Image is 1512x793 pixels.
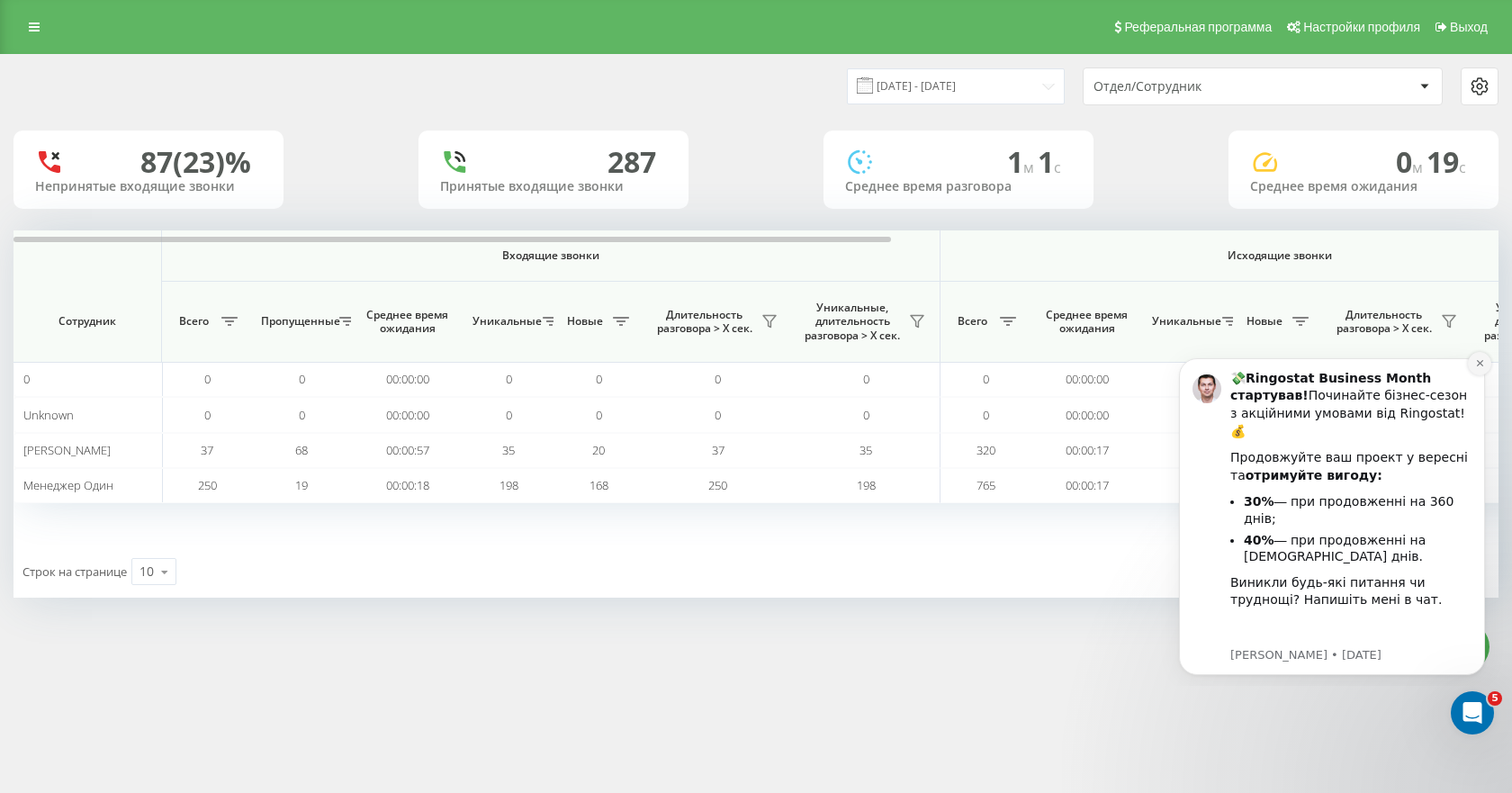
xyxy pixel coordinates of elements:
div: Среднее время разговора [845,179,1072,194]
div: 10 [139,563,154,581]
span: Менеджер Один [23,477,113,493]
span: м [1412,158,1426,177]
span: 0 [715,407,721,423]
span: 0 [299,407,305,423]
td: 00:00:00 [1030,362,1143,397]
span: 0 [506,407,512,423]
span: 320 [976,442,995,458]
td: 00:00:00 [351,397,463,432]
span: c [1459,158,1466,177]
span: Реферальная программа [1124,20,1272,34]
span: Новые [562,314,607,329]
span: Новые [1242,314,1287,329]
span: Строк на странице [22,563,127,580]
td: 00:00:17 [1030,468,1143,503]
span: 0 [863,407,869,423]
span: 35 [859,442,872,458]
span: 0 [596,407,602,423]
span: 0 [983,371,989,387]
div: Отдел/Сотрудник [1093,79,1309,95]
span: 0 [983,407,989,423]
span: 35 [502,442,515,458]
span: Unknown [23,407,74,423]
iframe: Intercom live chat [1451,691,1494,734]
span: Пропущенные [261,314,334,329]
span: 37 [712,442,724,458]
span: 250 [708,477,727,493]
span: Среднее время ожидания [364,308,450,336]
span: 0 [299,371,305,387]
span: Сотрудник [29,314,146,329]
td: 00:00:00 [351,362,463,397]
span: 0 [596,371,602,387]
span: Всего [171,314,216,329]
td: 00:00:17 [1030,433,1143,468]
span: 0 [863,371,869,387]
span: 1 [1007,142,1038,181]
iframe: Intercom notifications сообщение [1152,342,1512,686]
span: 168 [589,477,608,493]
span: Уникальные [1152,314,1217,329]
span: [PERSON_NAME] [23,442,111,458]
span: 5 [1488,691,1502,706]
span: 0 [204,407,211,423]
span: 37 [201,442,213,458]
td: 00:00:57 [351,433,463,468]
span: 765 [976,477,995,493]
td: 00:00:18 [351,468,463,503]
div: 87 (23)% [140,145,251,179]
span: Уникальные, длительность разговора > Х сек. [801,301,904,343]
div: 287 [607,145,656,179]
div: Непринятые входящие звонки [35,179,262,194]
div: Среднее время ожидания [1250,179,1477,194]
span: м [1023,158,1038,177]
span: Настройки профиля [1303,20,1420,34]
span: 198 [499,477,518,493]
span: Длительность разговора > Х сек. [652,308,756,336]
span: 0 [1396,142,1426,181]
span: 0 [204,371,211,387]
span: c [1054,158,1061,177]
span: Входящие звонки [209,248,893,263]
span: Выход [1450,20,1488,34]
span: 198 [857,477,876,493]
span: Всего [949,314,994,329]
span: 0 [23,371,30,387]
span: 250 [198,477,217,493]
span: Уникальные [472,314,537,329]
span: 19 [295,477,308,493]
span: 68 [295,442,308,458]
span: 0 [506,371,512,387]
span: 1 [1038,142,1061,181]
span: Длительность разговора > Х сек. [1332,308,1435,336]
span: 20 [592,442,605,458]
span: Среднее время ожидания [1044,308,1129,336]
div: Принятые входящие звонки [440,179,667,194]
span: 19 [1426,142,1466,181]
td: 00:00:00 [1030,397,1143,432]
span: 0 [715,371,721,387]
